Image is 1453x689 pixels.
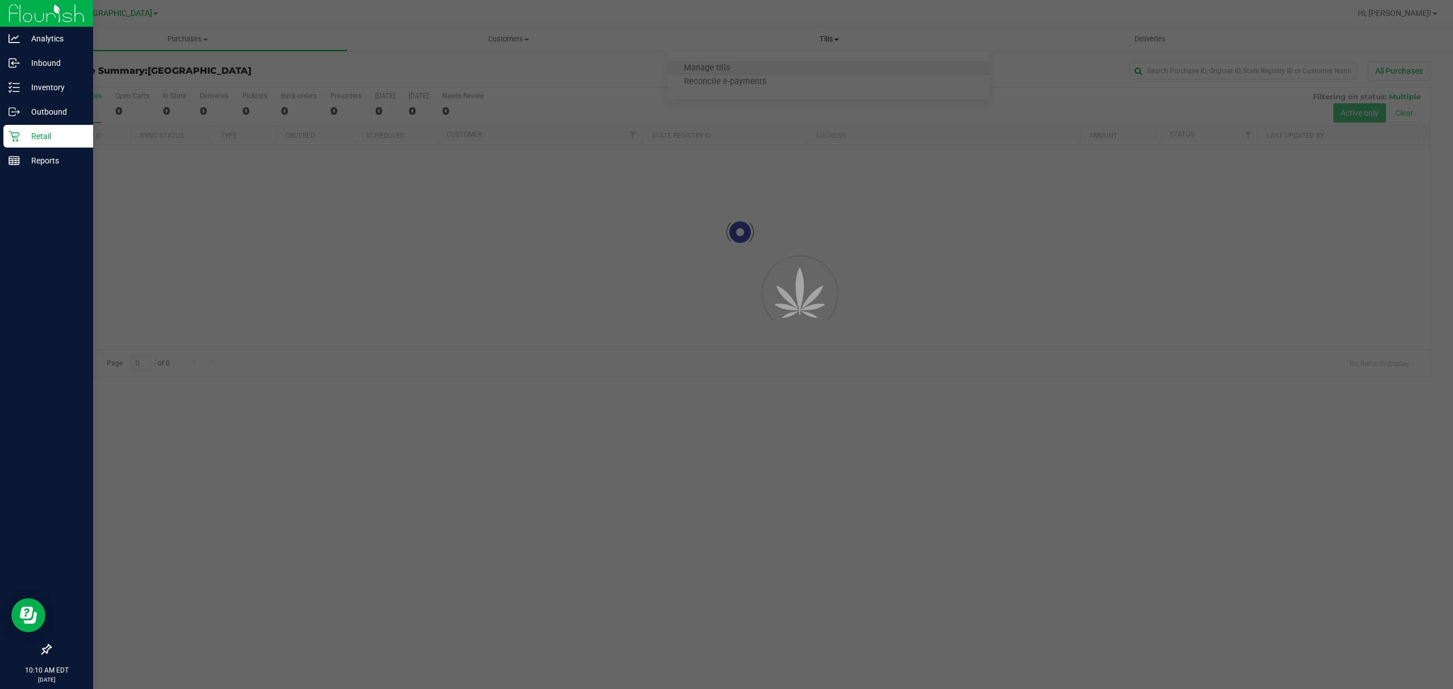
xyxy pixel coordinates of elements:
[5,675,88,684] p: [DATE]
[20,105,88,119] p: Outbound
[5,665,88,675] p: 10:10 AM EDT
[20,154,88,167] p: Reports
[9,155,20,166] inline-svg: Reports
[20,81,88,94] p: Inventory
[20,56,88,70] p: Inbound
[9,82,20,93] inline-svg: Inventory
[9,131,20,142] inline-svg: Retail
[20,129,88,143] p: Retail
[9,33,20,44] inline-svg: Analytics
[9,57,20,69] inline-svg: Inbound
[20,32,88,45] p: Analytics
[11,598,45,632] iframe: Resource center
[9,106,20,117] inline-svg: Outbound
